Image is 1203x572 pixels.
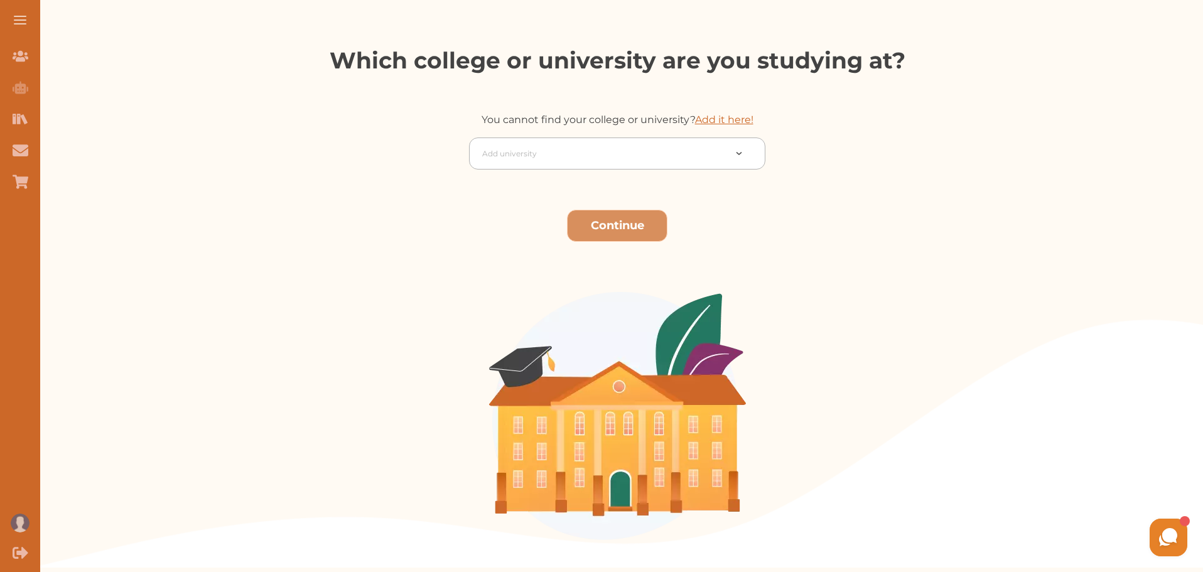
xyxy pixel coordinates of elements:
[489,292,746,540] img: image
[736,152,742,155] img: arrow-down
[31,43,1203,77] p: Which college or university are you studying at?
[11,514,30,532] img: User profile
[567,210,667,242] button: Continue
[31,112,1203,127] p: You cannot find your college or university?
[695,114,753,126] a: Add it here!
[902,515,1190,559] iframe: HelpCrunch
